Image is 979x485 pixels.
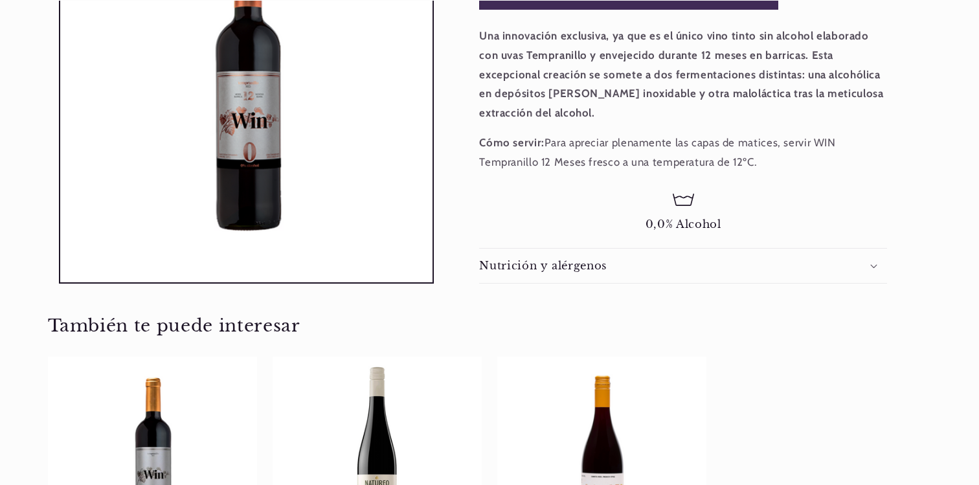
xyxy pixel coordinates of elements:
[479,136,545,149] strong: Cómo servir:
[48,315,932,337] h2: También te puede interesar
[479,249,887,283] summary: Nutrición y alérgenos
[479,29,883,118] strong: Una innovación exclusiva, ya que es el único vino tinto sin alcohol elaborado con uvas Tempranill...
[646,218,721,231] span: 0,0% Alcohol
[479,259,607,273] h2: Nutrición y alérgenos
[479,133,887,172] p: Para apreciar plenamente las capas de matices, servir WIN Tempranillo 12 Meses fresco a una tempe...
